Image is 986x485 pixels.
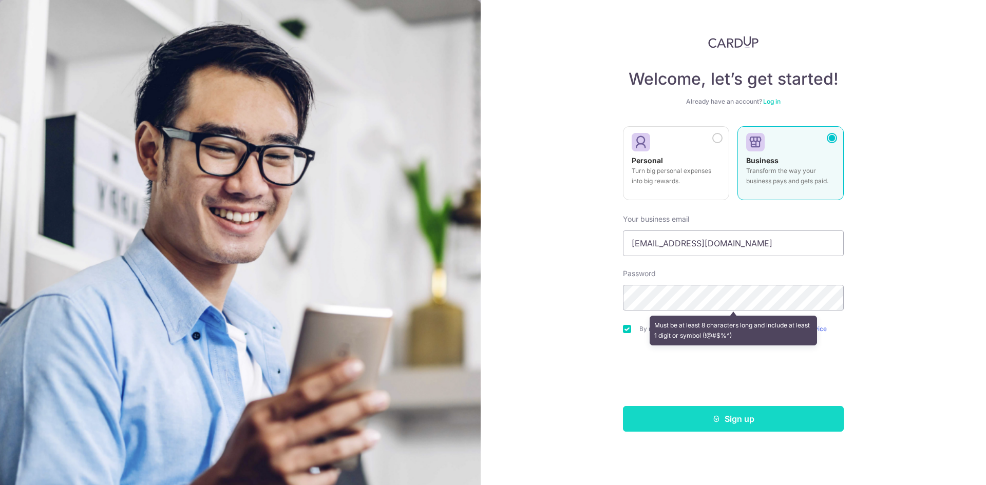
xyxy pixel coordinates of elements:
[632,156,663,165] strong: Personal
[623,69,844,89] h4: Welcome, let’s get started!
[623,230,844,256] input: Enter your Email
[623,406,844,432] button: Sign up
[623,214,689,224] label: Your business email
[623,98,844,106] div: Already have an account?
[746,166,835,186] p: Transform the way your business pays and gets paid.
[763,98,781,105] a: Log in
[746,156,779,165] strong: Business
[650,316,818,345] div: Must be at least 8 characters long and include at least 1 digit or symbol (!@#$%^)
[737,126,844,206] a: Business Transform the way your business pays and gets paid.
[708,36,759,48] img: CardUp Logo
[623,268,656,279] label: Password
[632,166,720,186] p: Turn big personal expenses into big rewards.
[623,126,729,206] a: Personal Turn big personal expenses into big rewards.
[655,354,811,394] iframe: reCAPTCHA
